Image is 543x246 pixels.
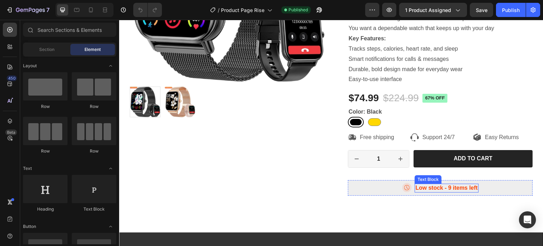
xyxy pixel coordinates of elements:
p: Easy Returns [366,114,400,121]
p: 7 [46,6,49,14]
div: Row [23,148,68,154]
input: quantity [246,131,273,148]
pre: 67% off [303,74,329,83]
div: Text Block [297,156,321,163]
div: $74.99 [229,71,261,85]
div: Heading [23,206,68,212]
p: Smart notifications for calls & messages [229,34,413,45]
div: Undo/Redo [133,3,162,17]
div: Publish [502,6,520,14]
div: Beta [5,130,17,135]
span: Toggle open [105,163,116,174]
span: Toggle open [105,221,116,232]
span: Element [84,46,101,53]
input: Search Sections & Elements [23,23,116,37]
p: Easy-to-use interface [229,55,413,65]
button: 7 [3,3,53,17]
span: Layout [23,63,37,69]
span: Published [288,7,308,13]
div: Row [72,148,116,154]
button: 1 product assigned [399,3,467,17]
span: 1 product assigned [405,6,451,14]
div: 450 [7,75,17,81]
span: Section [39,46,54,53]
span: Save [476,7,487,13]
button: Add to cart [294,130,414,148]
button: increment [273,131,290,148]
button: Publish [496,3,526,17]
div: Open Intercom Messenger [519,211,536,228]
div: Row [72,103,116,110]
p: Tracks steps, calories, heart rate, and sleep [229,24,413,34]
div: Text Block [72,206,116,212]
p: Free shipping [241,114,275,121]
legend: Color: Black [229,87,263,97]
p: Durable, bold design made for everyday wear [229,45,413,55]
div: $224.99 [263,71,300,85]
iframe: Design area [119,20,543,246]
div: Add to cart [335,135,374,143]
p: Low stock - 9 items left [296,165,358,172]
span: Product Page Rise [221,6,264,14]
p: Support 24/7 [303,114,336,121]
button: Save [470,3,493,17]
span: Text [23,165,32,172]
span: / [218,6,220,14]
div: Row [23,103,68,110]
span: Toggle open [105,60,116,71]
button: decrement [229,131,246,148]
span: Button [23,223,36,230]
